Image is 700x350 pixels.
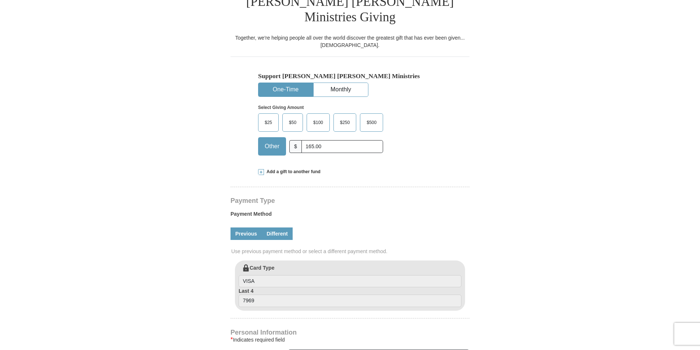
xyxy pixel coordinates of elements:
[239,287,461,307] label: Last 4
[258,105,304,110] strong: Select Giving Amount
[261,117,276,128] span: $25
[231,210,469,221] label: Payment Method
[231,227,262,240] a: Previous
[239,264,461,288] label: Card Type
[289,140,302,153] span: $
[314,83,368,96] button: Monthly
[231,329,469,335] h4: Personal Information
[231,198,469,204] h4: Payment Type
[285,117,300,128] span: $50
[301,140,383,153] input: Other Amount
[231,335,469,344] div: Indicates required field
[231,34,469,49] div: Together, we're helping people all over the world discover the greatest gift that has ever been g...
[258,83,313,96] button: One-Time
[336,117,354,128] span: $250
[264,169,321,175] span: Add a gift to another fund
[363,117,380,128] span: $500
[258,72,442,80] h5: Support [PERSON_NAME] [PERSON_NAME] Ministries
[262,227,293,240] a: Different
[261,141,283,152] span: Other
[239,275,461,288] input: Card Type
[231,248,470,255] span: Use previous payment method or select a different payment method.
[239,295,461,307] input: Last 4
[310,117,327,128] span: $100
